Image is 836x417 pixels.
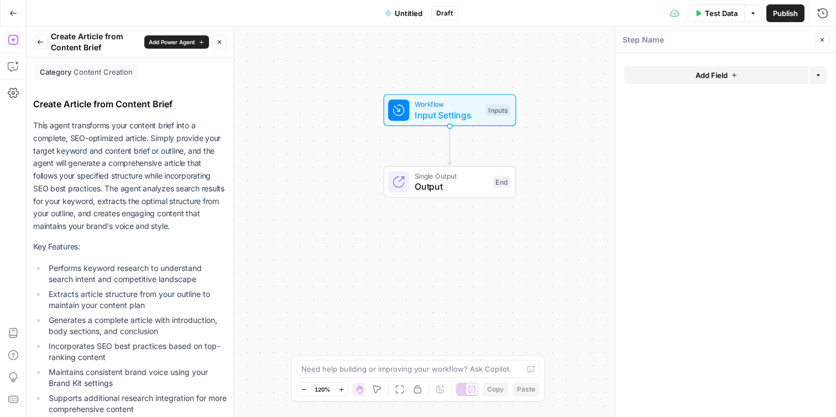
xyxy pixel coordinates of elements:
[46,263,227,285] li: Performs keyword research to understand search intent and competitive landscape
[33,241,227,253] p: Key Features:
[46,289,227,311] li: Extracts article structure from your outline to maintain your content plan
[624,66,808,84] button: Add Field
[46,367,227,389] li: Maintains consistent brand voice using your Brand Kit settings
[415,180,488,193] span: Output
[74,66,133,77] span: Content Creation
[347,94,553,126] div: WorkflowInput SettingsInputs
[378,4,429,22] button: Untitled
[415,108,480,122] span: Input Settings
[46,393,227,415] li: Supports additional research integration for more comprehensive content
[766,4,804,22] button: Publish
[448,126,452,165] g: Edge from start to end
[347,166,553,198] div: Single OutputOutputEnd
[415,170,488,181] span: Single Output
[395,8,422,19] span: Untitled
[513,382,540,397] button: Paste
[46,341,227,363] li: Incorporates SEO best practices based on top-ranking content
[46,315,227,337] li: Generates a complete article with introduction, body sections, and conclusion
[33,97,227,111] div: Create Article from Content Brief
[487,384,504,394] span: Copy
[517,384,535,394] span: Paste
[149,38,195,46] span: Add Power Agent
[40,66,71,77] span: Category
[483,382,508,397] button: Copy
[315,385,330,394] span: 120%
[493,176,510,188] div: End
[144,35,209,49] button: Add Power Agent
[415,99,480,110] span: Workflow
[485,104,510,116] div: Inputs
[436,8,453,18] span: Draft
[773,8,798,19] span: Publish
[33,119,227,233] p: This agent transforms your content brief into a complete, SEO-optimized article. Simply provide y...
[688,4,744,22] button: Test Data
[696,70,728,81] span: Add Field
[705,8,738,19] span: Test Data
